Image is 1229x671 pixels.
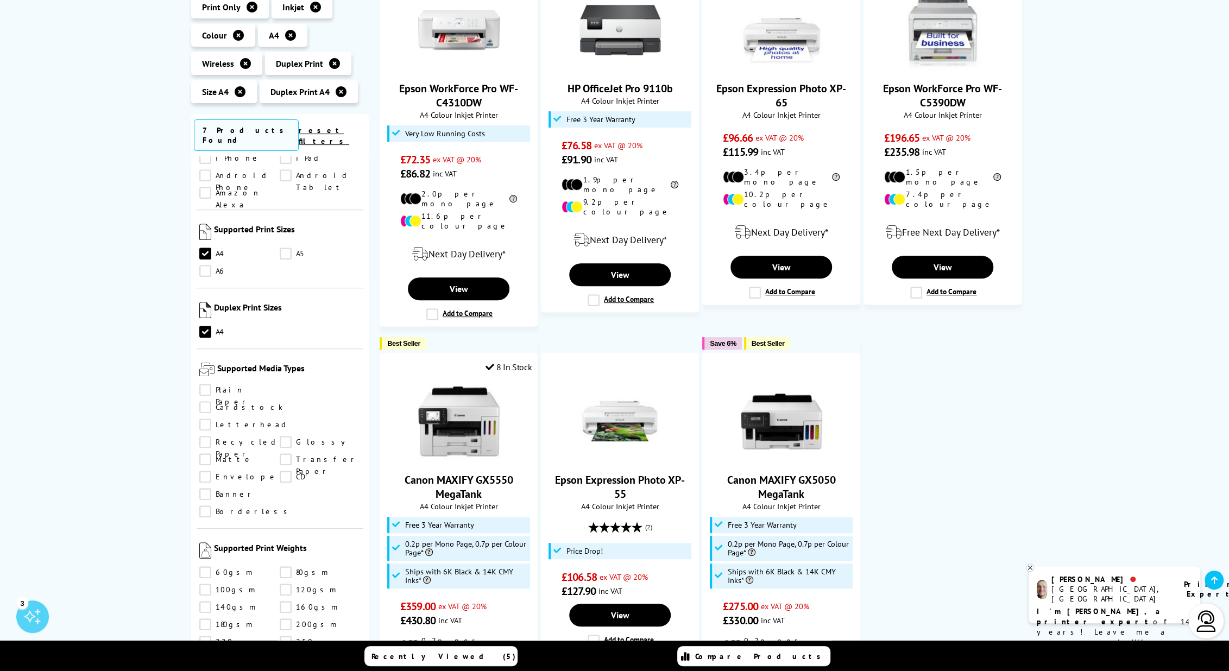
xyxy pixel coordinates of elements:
span: Supported Print Sizes [214,224,361,242]
div: 8 In Stock [485,362,532,372]
li: 11.6p per colour page [400,211,517,231]
a: Epson Expression Photo XP-65 [741,62,822,73]
span: inc VAT [438,615,462,625]
span: £196.65 [884,131,919,145]
button: Save 6% [702,337,741,350]
span: Price Drop! [566,547,603,555]
span: ex VAT @ 20% [922,132,970,143]
a: Epson WorkForce Pro WF-C5390DW [883,81,1002,110]
span: Free 3 Year Warranty [728,521,797,529]
span: Recently Viewed (5) [371,651,516,661]
img: Epson Expression Photo XP-55 [579,381,661,462]
span: £275.00 [723,599,758,613]
img: Supported Print Sizes [199,224,212,240]
img: Canon MAXIFY GX5550 MegaTank [418,381,500,462]
a: Canon MAXIFY GX5550 MegaTank [405,473,513,501]
span: Duplex Print Sizes [214,302,361,320]
a: Recycled Paper [199,436,280,448]
img: ashley-livechat.png [1037,580,1047,599]
a: Glossy [280,436,361,448]
img: user-headset-light.svg [1195,610,1217,632]
li: 1.5p per mono page [884,167,1001,187]
a: A4 [199,326,280,338]
span: inc VAT [761,615,785,625]
li: 7.4p per colour page [884,189,1001,209]
span: inc VAT [922,147,946,157]
span: Size A4 [202,86,229,97]
span: 0.2p per Mono Page, 0.7p per Colour Page* [405,540,528,557]
div: 3 [16,597,28,609]
div: modal_delivery [547,225,693,255]
a: 250gsm [280,636,361,648]
a: A6 [199,265,280,277]
button: Best Seller [744,337,790,350]
span: £330.00 [723,613,758,628]
a: View [569,604,670,626]
a: 160gsm [280,601,361,613]
span: £430.80 [400,613,436,628]
a: View [408,277,509,300]
a: A4 [199,248,280,259]
label: Add to Compare [588,635,654,647]
span: £106.58 [562,570,597,584]
li: 2.0p per mono page [400,189,517,208]
a: reset filters [299,125,349,146]
a: 140gsm [199,601,280,613]
a: iPad [280,152,361,164]
span: ex VAT @ 20% [594,140,642,150]
span: Best Seller [752,339,785,347]
span: A4 Colour Inkjet Printer [386,501,532,511]
a: Plain Paper [199,384,280,396]
label: Add to Compare [910,287,976,299]
span: Free 3 Year Warranty [405,521,474,529]
label: Add to Compare [426,308,493,320]
a: 220gsm [199,636,280,648]
li: 9.2p per colour page [562,197,678,217]
li: 10.2p per colour page [723,189,840,209]
span: Wireless [202,58,234,69]
button: Best Seller [380,337,426,350]
a: Amazon Alexa [199,187,280,199]
span: Save 6% [710,339,736,347]
span: A4 Colour Inkjet Printer [708,110,854,120]
span: A4 Colour Inkjet Printer [708,501,854,511]
span: £72.35 [400,153,430,167]
a: Android Phone [199,169,280,181]
span: 0.2p per Mono Page, 0.7p per Colour Page* [728,540,850,557]
img: Supported Print Weights [199,542,212,559]
img: Canon MAXIFY GX5050 MegaTank [741,381,822,462]
span: inc VAT [594,154,618,164]
span: inc VAT [433,168,457,179]
span: ex VAT @ 20% [438,601,487,611]
a: A5 [280,248,361,259]
a: Matte [199,453,280,465]
span: £91.90 [562,153,591,167]
span: Colour [202,30,227,41]
a: Recently Viewed (5) [364,646,518,666]
li: 1.9p per mono page [562,175,678,194]
span: ex VAT @ 20% [755,132,804,143]
li: 3.4p per mono page [723,167,840,187]
span: A4 Colour Inkjet Printer [547,501,693,511]
a: Epson WorkForce Pro WF-C4310DW [418,62,500,73]
p: of 14 years! Leave me a message and I'll respond ASAP [1037,606,1192,658]
span: 7 Products Found [194,119,299,151]
span: A4 Colour Inkjet Printer [386,110,532,120]
span: Duplex Print A4 [270,86,330,97]
label: Add to Compare [749,287,815,299]
span: ex VAT @ 20% [600,572,648,582]
a: Transfer Paper [280,453,361,465]
a: iPhone [199,152,280,164]
span: Duplex Print [276,58,323,69]
span: Print Only [202,2,241,12]
span: £235.98 [884,145,919,159]
a: Banner [199,488,280,500]
span: ex VAT @ 20% [761,601,809,611]
a: Android Tablet [280,169,361,181]
a: 100gsm [199,584,280,596]
span: inc VAT [761,147,785,157]
a: Epson WorkForce Pro WF-C5390DW [902,62,984,73]
a: Cardstock [199,401,283,413]
span: £76.58 [562,138,591,153]
a: HP OfficeJet Pro 9110b [579,62,661,73]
